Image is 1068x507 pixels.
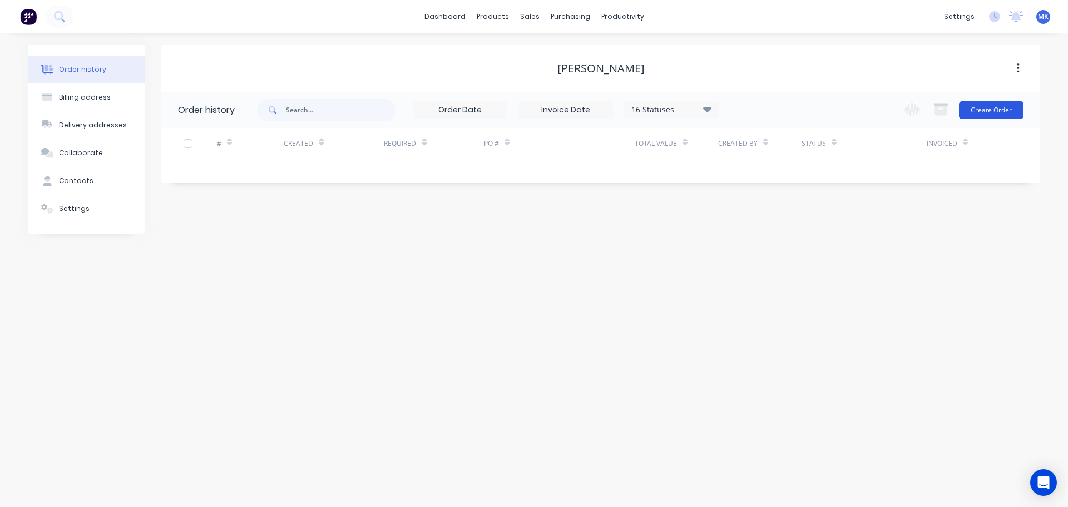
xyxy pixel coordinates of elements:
div: Settings [59,204,90,214]
a: dashboard [419,8,471,25]
div: # [217,139,221,149]
div: sales [515,8,545,25]
div: PO # [484,139,499,149]
span: MK [1038,12,1049,22]
div: Required [384,139,416,149]
div: Required [384,128,484,159]
div: Status [802,139,826,149]
div: Created [284,139,313,149]
input: Invoice Date [519,102,612,119]
input: Order Date [413,102,507,119]
div: Order history [178,104,235,117]
button: Collaborate [28,139,145,167]
div: Total Value [635,139,677,149]
div: Created By [718,128,802,159]
img: Factory [20,8,37,25]
div: Billing address [59,92,111,102]
div: Contacts [59,176,93,186]
div: # [217,128,284,159]
button: Contacts [28,167,145,195]
div: 16 Statuses [625,104,718,116]
div: Collaborate [59,148,103,158]
div: Total Value [635,128,718,159]
div: Created By [718,139,758,149]
button: Billing address [28,83,145,111]
button: Settings [28,195,145,223]
div: [PERSON_NAME] [557,62,645,75]
div: Created [284,128,384,159]
div: productivity [596,8,650,25]
div: products [471,8,515,25]
div: Open Intercom Messenger [1030,469,1057,496]
div: Order history [59,65,106,75]
div: purchasing [545,8,596,25]
input: Search... [286,99,396,121]
div: PO # [484,128,634,159]
div: Invoiced [927,128,993,159]
div: Delivery addresses [59,120,127,130]
div: Invoiced [927,139,957,149]
div: settings [938,8,980,25]
button: Create Order [959,101,1023,119]
button: Order history [28,56,145,83]
button: Delivery addresses [28,111,145,139]
div: Status [802,128,927,159]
